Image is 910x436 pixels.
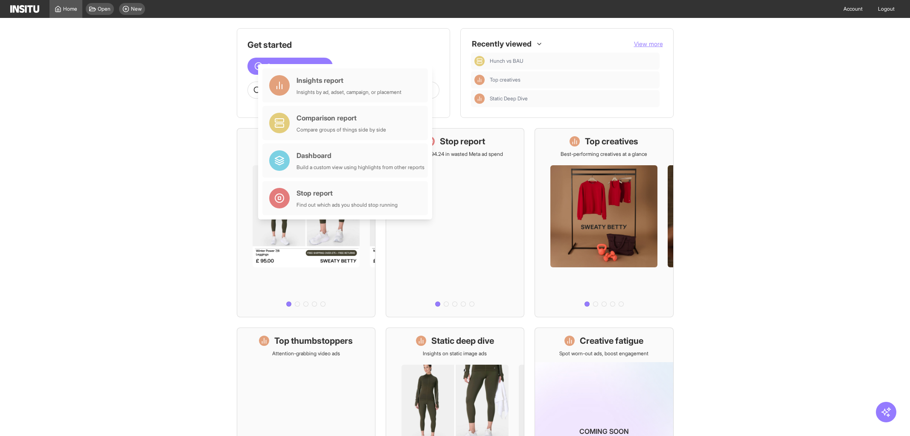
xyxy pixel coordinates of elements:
a: Stop reportSave £16,594.24 in wasted Meta ad spend [386,128,524,317]
img: Logo [10,5,39,13]
span: Home [63,6,77,12]
h1: Top creatives [585,135,638,147]
span: Static Deep Dive [490,95,528,102]
p: Insights on static image ads [423,350,487,357]
div: Build a custom view using highlights from other reports [297,164,424,171]
span: Hunch vs BAU [490,58,656,64]
a: What's live nowSee all active ads instantly [237,128,375,317]
span: New [131,6,142,12]
div: Stop report [297,188,398,198]
span: Open [98,6,110,12]
p: Attention-grabbing video ads [272,350,340,357]
span: View more [634,40,663,47]
p: Save £16,594.24 in wasted Meta ad spend [407,151,503,158]
h1: Static deep dive [431,335,494,347]
span: Top creatives [490,76,656,83]
div: Compare groups of things side by side [297,126,386,133]
div: Insights [474,75,485,85]
div: Insights report [297,75,401,85]
span: Static Deep Dive [490,95,656,102]
h1: Stop report [440,135,485,147]
div: Find out which ads you should stop running [297,202,398,208]
div: Comparison report [297,113,386,123]
span: Top creatives [490,76,520,83]
div: Insights by ad, adset, campaign, or placement [297,89,401,96]
button: Create a new report [247,58,333,75]
span: Create a new report [266,61,326,71]
p: Best-performing creatives at a glance [561,151,647,158]
span: Hunch vs BAU [490,58,523,64]
a: Top creativesBest-performing creatives at a glance [535,128,673,317]
div: Comparison [474,56,485,66]
h1: Top thumbstoppers [274,335,353,347]
div: Insights [474,94,485,104]
h1: Get started [247,39,439,51]
button: View more [634,40,663,48]
div: Dashboard [297,150,424,161]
